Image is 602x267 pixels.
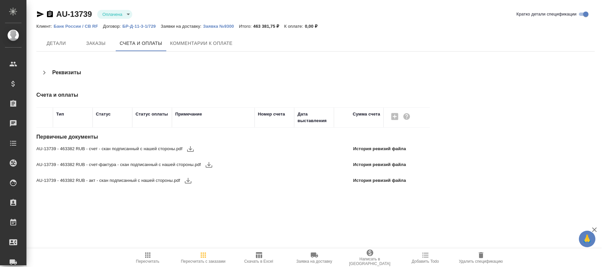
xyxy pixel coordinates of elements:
[582,232,593,246] span: 🙏
[353,111,380,117] div: Сумма счета
[305,24,322,29] p: 0,00 ₽
[170,39,233,48] span: Комментарии к оплате
[36,133,409,141] h4: Первичные документы
[122,24,161,29] p: БР-Д-11-3-1/729
[36,146,182,152] span: AU-13739 - 463382 RUB - счет - скан подписанный с нашей стороны.pdf
[100,12,124,17] button: Оплачена
[54,24,103,29] p: Банк России / CB RF
[36,177,180,184] span: AU-13739 - 463382 RUB - акт - скан подписанный с нашей стороны.pdf
[516,11,577,17] span: Кратко детали спецификации
[239,24,253,29] p: Итого:
[353,146,406,152] p: История ревизий файла
[54,23,103,29] a: Банк России / CB RF
[136,111,168,117] div: Статус оплаты
[298,111,331,124] div: Дата выставления
[36,91,409,99] h4: Счета и оплаты
[203,23,239,30] button: Заявка №9300
[36,10,44,18] button: Скопировать ссылку для ЯМессенджера
[353,161,406,168] p: История ревизий файла
[52,69,81,77] h4: Реквизиты
[56,111,64,117] div: Тип
[80,39,112,48] span: Заказы
[284,24,305,29] p: К оплате:
[253,24,284,29] p: 463 381,75 ₽
[353,177,406,184] p: История ревизий файла
[46,10,54,18] button: Скопировать ссылку
[97,10,132,19] div: Оплачена
[161,24,203,29] p: Заявки на доставку:
[56,10,92,18] a: AU-13739
[579,231,595,247] button: 🙏
[120,39,162,48] span: Счета и оплаты
[40,39,72,48] span: Детали
[36,161,201,168] span: AU-13739 - 463382 RUB - счет-фактура - скан подписанный с нашей стороны.pdf
[122,23,161,29] a: БР-Д-11-3-1/729
[258,111,285,117] div: Номер счета
[96,111,111,117] div: Статус
[203,24,239,29] p: Заявка №9300
[175,111,202,117] div: Примечание
[36,24,54,29] p: Клиент:
[103,24,123,29] p: Договор:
